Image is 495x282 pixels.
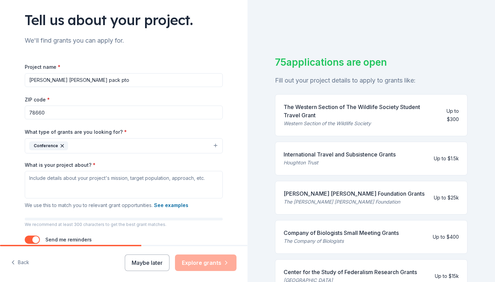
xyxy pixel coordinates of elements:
[25,222,223,227] p: We recommend at least 300 characters to get the best grant matches.
[435,272,459,280] div: Up to $15k
[25,73,223,87] input: After school program
[284,237,399,245] div: The Company of Biologists
[25,64,60,70] label: Project name
[11,256,29,270] button: Back
[284,229,399,237] div: Company of Biologists Small Meeting Grants
[154,201,188,209] button: See examples
[437,107,459,123] div: Up to $300
[25,96,50,103] label: ZIP code
[284,150,396,159] div: International Travel and Subsistence Grants
[25,202,188,208] span: We use this to match you to relevant grant opportunities.
[433,233,459,241] div: Up to $400
[284,189,425,198] div: [PERSON_NAME] [PERSON_NAME] Foundation Grants
[434,194,459,202] div: Up to $25k
[275,75,467,86] div: Fill out your project details to apply to grants like:
[284,198,425,206] div: The [PERSON_NAME] [PERSON_NAME] Foundation
[25,106,223,119] input: 12345 (U.S. only)
[25,129,127,135] label: What type of grants are you looking for?
[284,268,417,276] div: Center for the Study of Federalism Research Grants
[284,103,431,119] div: The Western Section of The Wildlife Society Student Travel Grant
[25,162,96,169] label: What is your project about?
[125,254,169,271] button: Maybe later
[284,159,396,167] div: Houghton Trust
[25,10,223,30] div: Tell us about your project.
[25,138,223,153] button: Conference
[45,237,92,242] label: Send me reminders
[284,119,431,128] div: Western Section of the Wildlife Society
[45,244,158,252] p: Email me reminders of grant application deadlines
[275,55,467,69] div: 75 applications are open
[29,141,68,150] div: Conference
[434,154,459,163] div: Up to $1.5k
[25,35,223,46] div: We'll find grants you can apply for.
